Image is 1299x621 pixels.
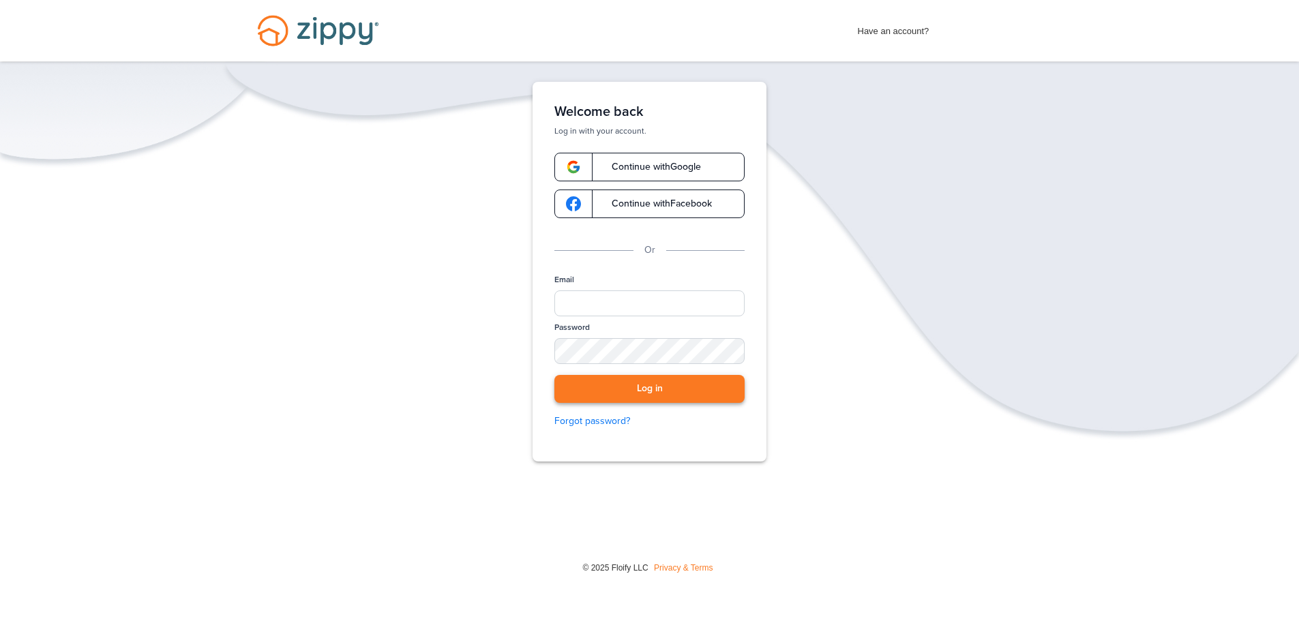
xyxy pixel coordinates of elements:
[598,162,701,172] span: Continue with Google
[554,153,745,181] a: google-logoContinue withGoogle
[654,563,713,573] a: Privacy & Terms
[554,104,745,120] h1: Welcome back
[554,190,745,218] a: google-logoContinue withFacebook
[554,125,745,136] p: Log in with your account.
[598,199,712,209] span: Continue with Facebook
[582,563,648,573] span: © 2025 Floify LLC
[858,17,929,39] span: Have an account?
[644,243,655,258] p: Or
[554,375,745,403] button: Log in
[554,290,745,316] input: Email
[554,274,574,286] label: Email
[566,160,581,175] img: google-logo
[566,196,581,211] img: google-logo
[554,322,590,333] label: Password
[554,338,745,364] input: Password
[554,414,745,429] a: Forgot password?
